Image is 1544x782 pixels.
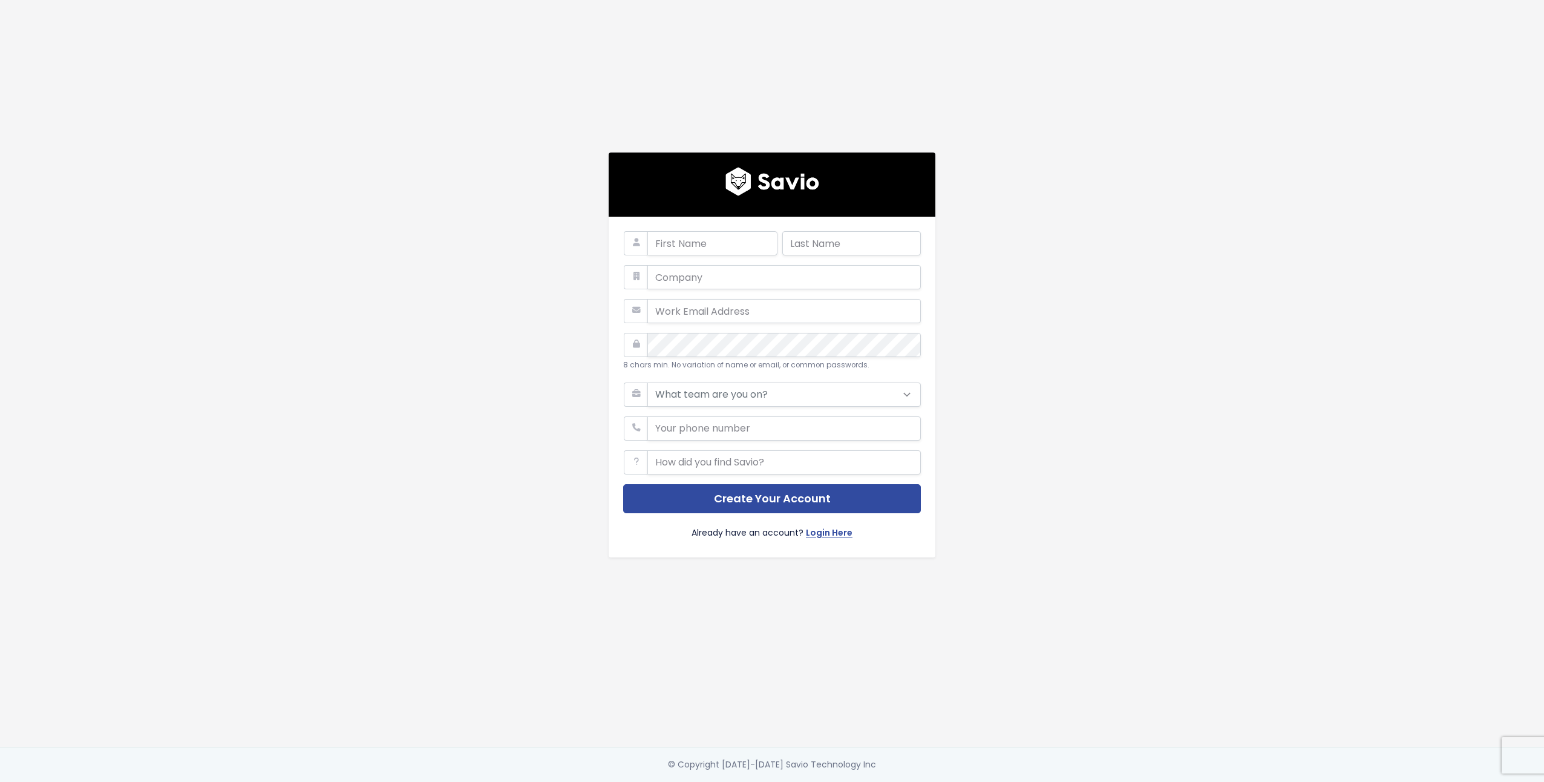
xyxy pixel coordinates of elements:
[647,299,921,323] input: Work Email Address
[623,360,869,370] small: 8 chars min. No variation of name or email, or common passwords.
[782,231,921,255] input: Last Name
[647,265,921,289] input: Company
[623,484,921,514] button: Create Your Account
[725,167,819,196] img: logo600x187.a314fd40982d.png
[668,757,876,772] div: © Copyright [DATE]-[DATE] Savio Technology Inc
[623,513,921,543] div: Already have an account?
[647,231,777,255] input: First Name
[647,416,921,441] input: Your phone number
[806,525,852,543] a: Login Here
[647,450,921,475] input: How did you find Savio?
